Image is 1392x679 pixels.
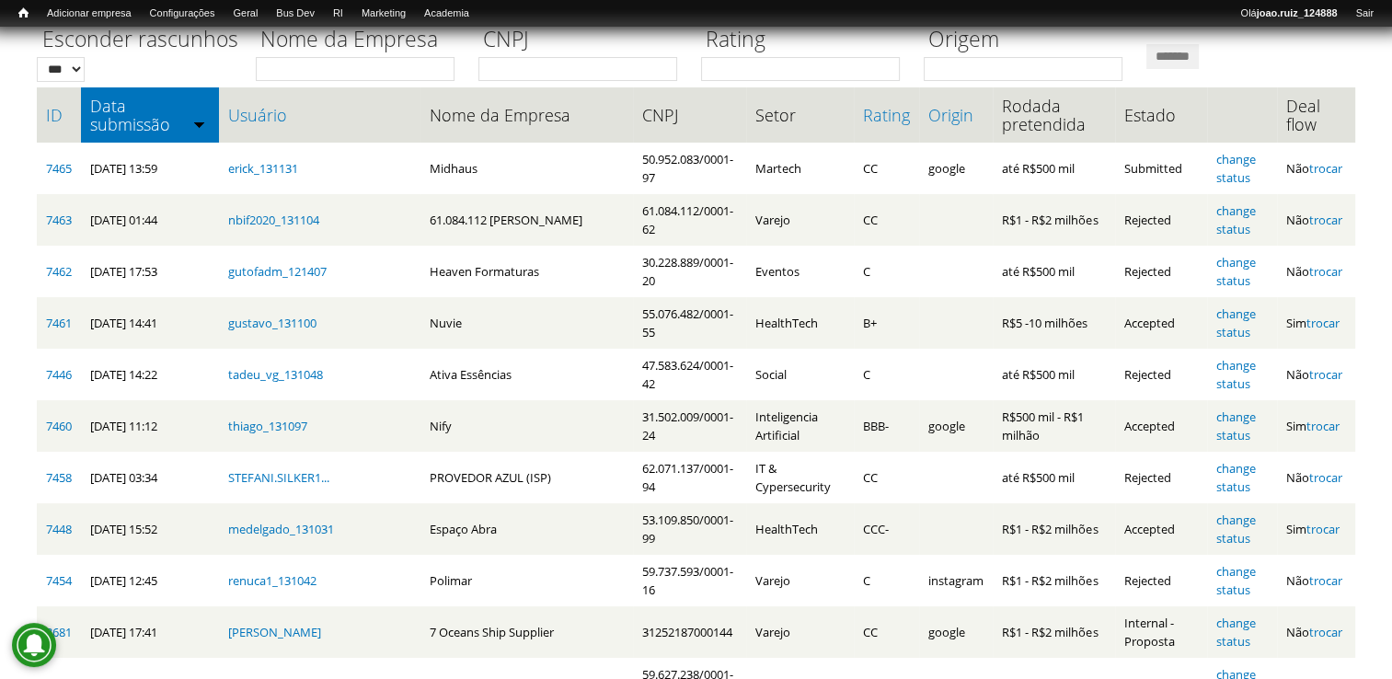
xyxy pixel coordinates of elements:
[420,400,633,452] td: Nify
[1277,194,1355,246] td: Não
[633,503,746,555] td: 53.109.850/0001-99
[1277,400,1355,452] td: Sim
[1216,202,1256,237] a: change status
[81,194,219,246] td: [DATE] 01:44
[420,503,633,555] td: Espaço Abra
[81,503,219,555] td: [DATE] 15:52
[993,400,1115,452] td: R$500 mil - R$1 milhão
[420,606,633,658] td: 7 Oceans Ship Supplier
[46,263,72,280] a: 7462
[1306,315,1340,331] a: trocar
[854,555,919,606] td: C
[1115,400,1207,452] td: Accepted
[37,24,244,57] label: Esconder rascunhos
[228,366,323,383] a: tadeu_vg_131048
[1216,357,1256,392] a: change status
[9,5,38,22] a: Início
[993,194,1115,246] td: R$1 - R$2 milhões
[919,555,993,606] td: instagram
[633,452,746,503] td: 62.071.137/0001-94
[1115,194,1207,246] td: Rejected
[1309,212,1342,228] a: trocar
[1231,5,1346,23] a: Olájoao.ruiz_124888
[993,87,1115,143] th: Rodada pretendida
[633,246,746,297] td: 30.228.889/0001-20
[46,315,72,331] a: 7461
[1277,349,1355,400] td: Não
[1115,503,1207,555] td: Accepted
[701,24,912,57] label: Rating
[854,143,919,194] td: CC
[1277,143,1355,194] td: Não
[420,87,633,143] th: Nome da Empresa
[1257,7,1338,18] strong: joao.ruiz_124888
[1277,297,1355,349] td: Sim
[633,194,746,246] td: 61.084.112/0001-62
[993,349,1115,400] td: até R$500 mil
[46,572,72,589] a: 7454
[1346,5,1383,23] a: Sair
[46,521,72,537] a: 7448
[854,194,919,246] td: CC
[746,349,854,400] td: Social
[633,143,746,194] td: 50.952.083/0001-97
[90,97,210,133] a: Data submissão
[81,606,219,658] td: [DATE] 17:41
[46,106,72,124] a: ID
[633,400,746,452] td: 31.502.009/0001-24
[854,349,919,400] td: C
[228,106,411,124] a: Usuário
[746,143,854,194] td: Martech
[1216,151,1256,186] a: change status
[919,143,993,194] td: google
[81,400,219,452] td: [DATE] 11:12
[1216,563,1256,598] a: change status
[81,297,219,349] td: [DATE] 14:41
[1309,366,1342,383] a: trocar
[993,297,1115,349] td: R$5 -10 milhões
[1115,349,1207,400] td: Rejected
[46,160,72,177] a: 7465
[746,606,854,658] td: Varejo
[993,555,1115,606] td: R$1 - R$2 milhões
[81,452,219,503] td: [DATE] 03:34
[1306,418,1340,434] a: trocar
[420,194,633,246] td: 61.084.112 [PERSON_NAME]
[633,349,746,400] td: 47.583.624/0001-42
[415,5,478,23] a: Academia
[228,572,316,589] a: renuca1_131042
[1309,263,1342,280] a: trocar
[81,143,219,194] td: [DATE] 13:59
[854,503,919,555] td: CCC-
[1115,297,1207,349] td: Accepted
[633,555,746,606] td: 59.737.593/0001-16
[420,555,633,606] td: Polimar
[478,24,689,57] label: CNPJ
[46,418,72,434] a: 7460
[746,503,854,555] td: HealthTech
[633,606,746,658] td: 31252187000144
[81,349,219,400] td: [DATE] 14:22
[854,606,919,658] td: CC
[38,5,141,23] a: Adicionar empresa
[420,349,633,400] td: Ativa Essências
[352,5,415,23] a: Marketing
[1115,555,1207,606] td: Rejected
[1216,409,1256,443] a: change status
[1277,87,1355,143] th: Deal flow
[1309,572,1342,589] a: trocar
[1216,460,1256,495] a: change status
[46,212,72,228] a: 7463
[228,418,307,434] a: thiago_131097
[46,366,72,383] a: 7446
[854,246,919,297] td: C
[46,469,72,486] a: 7458
[420,246,633,297] td: Heaven Formaturas
[1277,555,1355,606] td: Não
[46,624,72,640] a: 3681
[18,6,29,19] span: Início
[863,106,910,124] a: Rating
[919,606,993,658] td: google
[228,469,329,486] a: STEFANI.SILKER1...
[228,521,334,537] a: medelgado_131031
